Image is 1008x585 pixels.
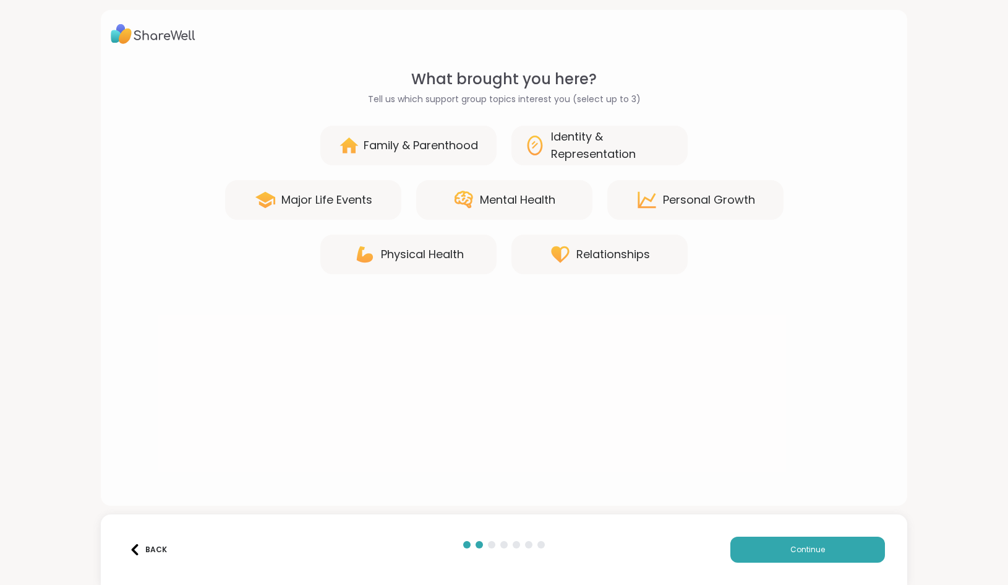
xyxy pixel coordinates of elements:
button: Continue [730,537,885,563]
div: Mental Health [480,191,555,209]
div: Physical Health [381,246,464,263]
div: Identity & Representation [551,128,675,163]
div: Back [129,544,167,555]
span: Continue [790,544,825,555]
div: Major Life Events [281,191,372,209]
div: Personal Growth [663,191,755,209]
span: Tell us which support group topics interest you (select up to 3) [368,93,641,106]
button: Back [123,537,173,563]
img: ShareWell Logo [111,20,195,48]
div: Family & Parenthood [364,137,478,154]
span: What brought you here? [411,68,597,90]
div: Relationships [576,246,650,263]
